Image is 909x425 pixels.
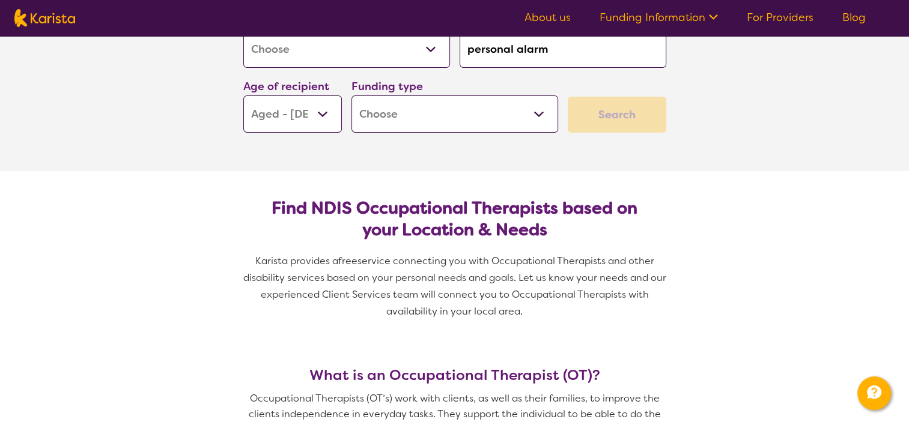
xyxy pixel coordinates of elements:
[338,255,357,267] span: free
[243,255,669,318] span: service connecting you with Occupational Therapists and other disability services based on your p...
[747,10,813,25] a: For Providers
[600,10,718,25] a: Funding Information
[243,79,329,94] label: Age of recipient
[460,31,666,68] input: Type
[857,376,891,410] button: Channel Menu
[255,255,338,267] span: Karista provides a
[524,10,571,25] a: About us
[351,79,423,94] label: Funding type
[239,367,671,384] h3: What is an Occupational Therapist (OT)?
[253,197,657,241] h2: Find NDIS Occupational Therapists based on your Location & Needs
[842,10,866,25] a: Blog
[14,9,75,27] img: Karista logo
